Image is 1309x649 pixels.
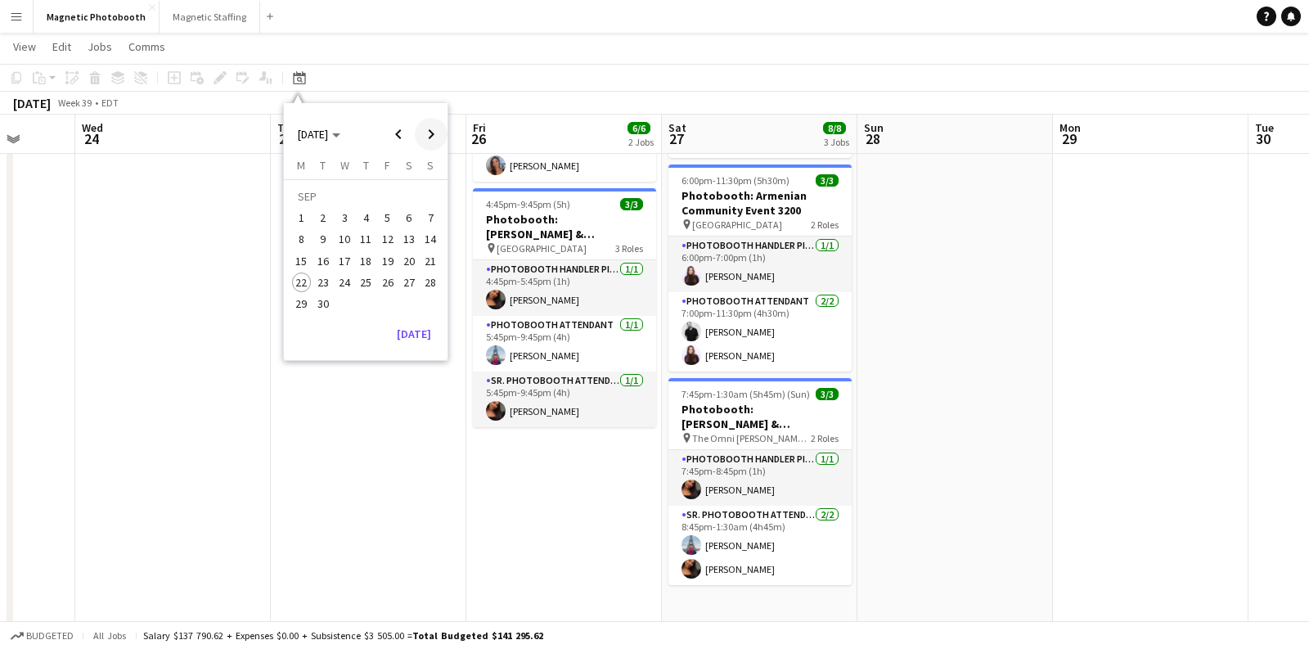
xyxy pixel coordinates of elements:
[816,388,839,400] span: 3/3
[297,158,305,173] span: M
[313,208,333,228] span: 2
[668,165,852,372] div: 6:00pm-11:30pm (5h30m)3/3Photobooth: Armenian Community Event 3200 [GEOGRAPHIC_DATA]2 RolesPhotob...
[79,129,103,148] span: 24
[313,251,333,271] span: 16
[668,237,852,292] app-card-role: Photobooth Handler Pick-Up/Drop-Off1/16:00pm-7:00pm (1h)[PERSON_NAME]
[122,36,172,57] a: Comms
[421,251,440,271] span: 21
[398,250,420,272] button: 20-09-2025
[340,158,349,173] span: W
[811,432,839,444] span: 2 Roles
[861,129,884,148] span: 28
[334,228,355,250] button: 10-09-2025
[90,629,129,642] span: All jobs
[398,207,420,228] button: 06-09-2025
[668,378,852,585] app-job-card: 7:45pm-1:30am (5h45m) (Sun)3/3Photobooth: [PERSON_NAME] & [PERSON_NAME]'s Wedding 3136 The Omni [...
[1057,129,1081,148] span: 29
[355,228,376,250] button: 11-09-2025
[128,39,165,54] span: Comms
[473,188,656,427] app-job-card: 4:45pm-9:45pm (5h)3/3Photobooth: [PERSON_NAME] & [PERSON_NAME]'s Engagement Party 3017 [GEOGRAPHI...
[356,230,376,250] span: 11
[313,273,333,292] span: 23
[356,273,376,292] span: 25
[291,119,347,149] button: Choose month and year
[290,293,312,314] button: 29-09-2025
[681,388,810,400] span: 7:45pm-1:30am (5h45m) (Sun)
[668,402,852,431] h3: Photobooth: [PERSON_NAME] & [PERSON_NAME]'s Wedding 3136
[355,207,376,228] button: 04-09-2025
[313,293,334,314] button: 30-09-2025
[54,97,95,109] span: Week 39
[13,39,36,54] span: View
[143,629,543,642] div: Salary $137 790.62 + Expenses $0.00 + Subsistence $3 505.00 =
[290,207,312,228] button: 01-09-2025
[376,250,398,272] button: 19-09-2025
[82,120,103,135] span: Wed
[399,251,419,271] span: 20
[1255,120,1274,135] span: Tue
[427,158,434,173] span: S
[313,250,334,272] button: 16-09-2025
[1059,120,1081,135] span: Mon
[13,95,51,111] div: [DATE]
[313,228,334,250] button: 09-09-2025
[88,39,112,54] span: Jobs
[420,228,441,250] button: 14-09-2025
[399,273,419,292] span: 27
[290,272,312,293] button: 22-09-2025
[376,207,398,228] button: 05-09-2025
[52,39,71,54] span: Edit
[290,228,312,250] button: 08-09-2025
[668,120,686,135] span: Sat
[335,230,354,250] span: 10
[292,251,312,271] span: 15
[666,129,686,148] span: 27
[692,432,811,444] span: The Omni [PERSON_NAME][GEOGRAPHIC_DATA]
[101,97,119,109] div: EDT
[420,207,441,228] button: 07-09-2025
[363,158,369,173] span: T
[421,230,440,250] span: 14
[390,321,438,347] button: [DATE]
[313,230,333,250] span: 9
[473,120,486,135] span: Fri
[473,212,656,241] h3: Photobooth: [PERSON_NAME] & [PERSON_NAME]'s Engagement Party 3017
[320,158,326,173] span: T
[816,174,839,187] span: 3/3
[292,208,312,228] span: 1
[376,228,398,250] button: 12-09-2025
[335,251,354,271] span: 17
[313,294,333,313] span: 30
[668,506,852,585] app-card-role: Sr. Photobooth Attendant2/28:45pm-1:30am (4h45m)[PERSON_NAME][PERSON_NAME]
[398,272,420,293] button: 27-09-2025
[292,294,312,313] span: 29
[420,250,441,272] button: 21-09-2025
[421,208,440,228] span: 7
[334,207,355,228] button: 03-09-2025
[378,208,398,228] span: 5
[692,219,782,231] span: [GEOGRAPHIC_DATA]
[334,250,355,272] button: 17-09-2025
[8,627,76,645] button: Budgeted
[277,120,298,135] span: Thu
[628,122,650,134] span: 6/6
[356,208,376,228] span: 4
[399,208,419,228] span: 6
[811,219,839,231] span: 2 Roles
[376,272,398,293] button: 26-09-2025
[668,292,852,372] app-card-role: Photobooth Attendant2/27:00pm-11:30pm (4h30m)[PERSON_NAME][PERSON_NAME]
[292,273,312,292] span: 22
[628,136,654,148] div: 2 Jobs
[355,272,376,293] button: 25-09-2025
[46,36,78,57] a: Edit
[497,242,587,255] span: [GEOGRAPHIC_DATA]
[356,251,376,271] span: 18
[399,230,419,250] span: 13
[34,1,160,33] button: Magnetic Photobooth
[313,272,334,293] button: 23-09-2025
[334,272,355,293] button: 24-09-2025
[1253,129,1274,148] span: 30
[864,120,884,135] span: Sun
[378,251,398,271] span: 19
